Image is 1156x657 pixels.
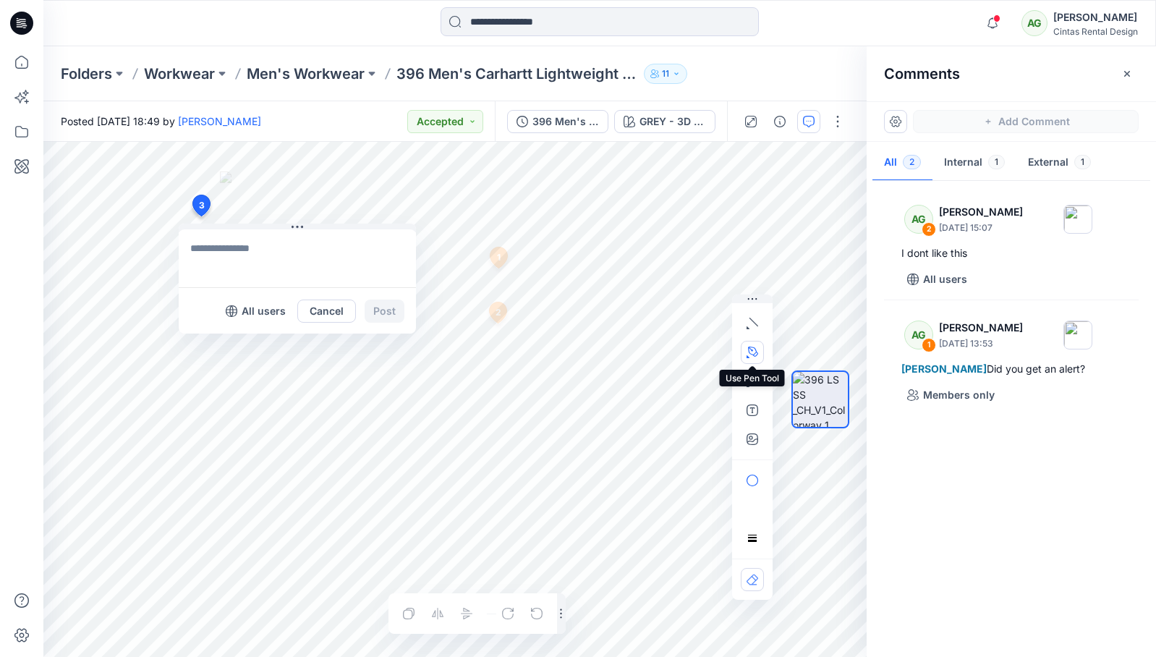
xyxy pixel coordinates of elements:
h2: Comments [884,65,960,82]
button: All [872,145,932,182]
button: 11 [644,64,687,84]
button: 396 Men's Carhartt Lightweight Workshirt LS/SS [507,110,608,133]
p: 11 [662,66,669,82]
span: [PERSON_NAME] [901,363,987,375]
button: All users [901,268,973,291]
div: Cintas Rental Design [1053,26,1138,37]
button: Internal [932,145,1016,182]
button: Cancel [297,300,356,323]
button: External [1016,145,1102,182]
img: 396 LS SS _CH_V1_Colorway 1 [793,372,848,427]
div: AG [1021,10,1047,36]
p: All users [242,302,286,320]
a: Folders [61,64,112,84]
p: [PERSON_NAME] [939,203,1023,221]
div: Did you get an alert? [901,360,1121,378]
button: Add Comment [913,110,1139,133]
button: All users [220,300,292,323]
span: 3 [199,199,205,212]
span: 1 [1074,155,1091,169]
div: AG [904,321,933,349]
button: Members only [901,383,1000,407]
a: Workwear [144,64,215,84]
p: 396 Men's Carhartt Lightweight Workshirt LS/SS [396,64,638,84]
p: [DATE] 15:07 [939,221,1023,235]
div: 2 [922,222,936,237]
span: Posted [DATE] 18:49 by [61,114,261,129]
span: 1 [988,155,1005,169]
div: I dont like this [901,245,1121,262]
p: [PERSON_NAME] [939,319,1023,336]
div: 1 [922,338,936,352]
div: GREY - 3D STANDARD [639,114,706,130]
div: 396 Men's Carhartt Lightweight Workshirt LS/SS [532,114,599,130]
a: Men's Workwear [247,64,365,84]
div: AG [904,205,933,234]
div: [PERSON_NAME] [1053,9,1138,26]
button: Details [768,110,791,133]
p: All users [923,271,967,288]
span: 2 [903,155,921,169]
p: Members only [923,386,995,404]
a: [PERSON_NAME] [178,115,261,127]
button: GREY - 3D STANDARD [614,110,715,133]
p: [DATE] 13:53 [939,336,1023,351]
